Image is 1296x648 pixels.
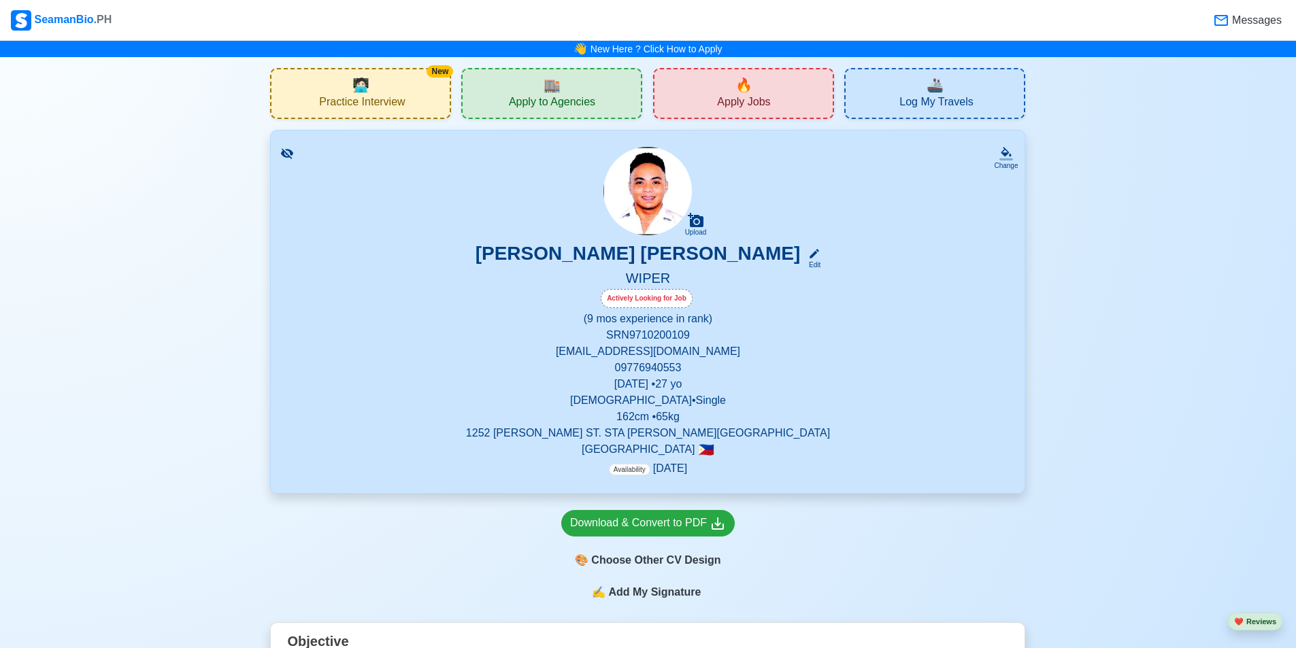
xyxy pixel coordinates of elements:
[287,392,1008,409] p: [DEMOGRAPHIC_DATA] • Single
[287,409,1008,425] p: 162 cm • 65 kg
[994,160,1018,171] div: Change
[287,441,1008,458] p: [GEOGRAPHIC_DATA]
[94,14,112,25] span: .PH
[11,10,31,31] img: Logo
[509,95,595,112] span: Apply to Agencies
[1234,617,1244,626] span: heart
[287,327,1008,343] p: SRN 9710200109
[570,515,726,532] div: Download & Convert to PDF
[591,44,722,54] a: New Here ? Click How to Apply
[685,228,707,237] div: Upload
[287,343,1008,360] p: [EMAIL_ADDRESS][DOMAIN_NAME]
[544,75,561,95] span: agencies
[287,311,1008,327] p: (9 mos experience in rank)
[899,95,973,112] span: Log My Travels
[319,95,405,112] span: Practice Interview
[609,460,687,477] p: [DATE]
[476,242,801,270] h3: [PERSON_NAME] [PERSON_NAME]
[609,464,650,475] span: Availability
[352,75,369,95] span: interview
[1229,12,1282,29] span: Messages
[570,38,591,59] span: bell
[427,65,453,78] div: New
[287,425,1008,441] p: 1252 [PERSON_NAME] ST. STA [PERSON_NAME][GEOGRAPHIC_DATA]
[601,289,693,308] div: Actively Looking for Job
[287,360,1008,376] p: 09776940553
[592,584,605,600] span: sign
[287,376,1008,392] p: [DATE] • 27 yo
[1228,613,1282,631] button: heartReviews
[803,260,820,270] div: Edit
[698,443,714,456] span: 🇵🇭
[575,552,588,568] span: paint
[287,270,1008,289] h5: WIPER
[927,75,944,95] span: travel
[717,95,770,112] span: Apply Jobs
[561,510,735,536] a: Download & Convert to PDF
[561,547,735,573] div: Choose Other CV Design
[735,75,752,95] span: new
[11,10,112,31] div: SeamanBio
[605,584,703,600] span: Add My Signature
